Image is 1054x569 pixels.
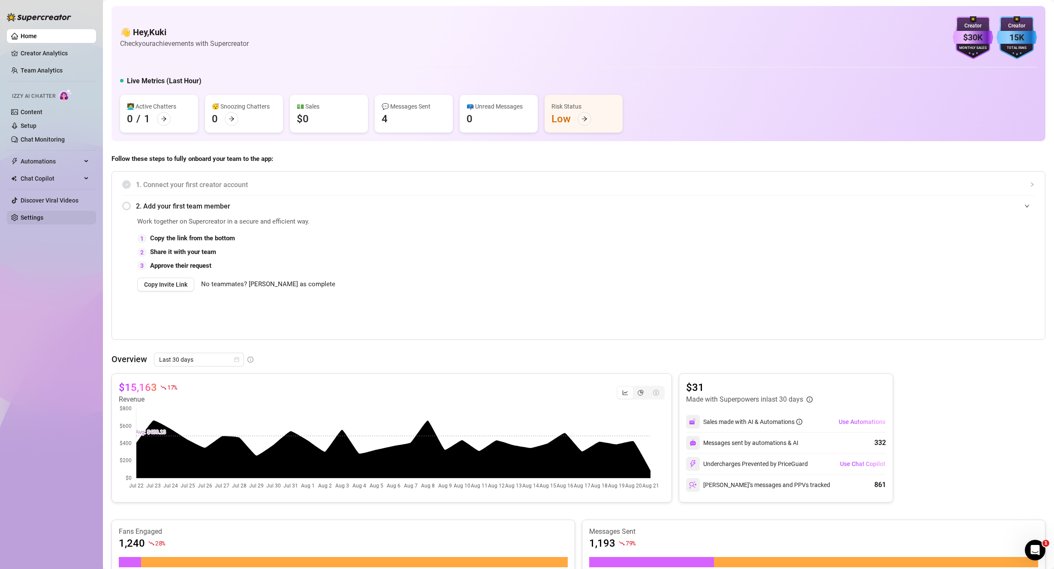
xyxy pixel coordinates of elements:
[382,112,388,126] div: 4
[136,201,1035,212] span: 2. Add your first team member
[997,16,1037,59] img: blue-badge-DgoSNQY1.svg
[21,136,65,143] a: Chat Monitoring
[953,31,993,44] div: $30K
[148,540,154,546] span: fall
[21,154,81,168] span: Automations
[839,418,885,425] span: Use Automations
[159,353,239,366] span: Last 30 days
[297,112,309,126] div: $0
[807,396,813,403] span: info-circle
[136,179,1035,190] span: 1. Connect your first creator account
[167,383,177,391] span: 17 %
[619,540,625,546] span: fall
[686,457,808,471] div: Undercharges Prevented by PriceGuard
[137,261,147,270] div: 3
[11,158,18,165] span: thunderbolt
[703,417,802,427] div: Sales made with AI & Automations
[137,217,842,227] span: Work together on Supercreator in a secure and efficient way.
[120,38,249,49] article: Check your achievements with Supercreator
[874,480,886,490] div: 861
[297,102,361,111] div: 💵 Sales
[21,197,78,204] a: Discover Viral Videos
[589,536,615,550] article: 1,193
[21,46,89,60] a: Creator Analytics
[874,438,886,448] div: 332
[161,116,167,122] span: arrow-right
[840,460,885,467] span: Use Chat Copilot
[689,481,697,489] img: svg%3e
[119,381,157,394] article: $15,163
[11,176,17,182] img: Chat Copilot
[212,102,276,111] div: 😴 Snoozing Chatters
[212,112,218,126] div: 0
[622,390,628,396] span: line-chart
[382,102,446,111] div: 💬 Messages Sent
[137,278,194,291] button: Copy Invite Link
[1030,182,1035,187] span: collapsed
[997,45,1037,51] div: Total Fans
[160,384,166,390] span: fall
[863,217,1035,327] iframe: Adding Team Members
[119,536,145,550] article: 1,240
[122,174,1035,195] div: 1. Connect your first creator account
[689,460,697,468] img: svg%3e
[12,92,55,100] span: Izzy AI Chatter
[21,122,36,129] a: Setup
[686,478,830,492] div: [PERSON_NAME]’s messages and PPVs tracked
[1025,540,1045,560] iframe: Intercom live chat
[997,31,1037,44] div: 15K
[21,109,42,115] a: Content
[589,527,1038,536] article: Messages Sent
[144,281,187,288] span: Copy Invite Link
[150,248,216,256] strong: Share it with your team
[840,457,886,471] button: Use Chat Copilot
[201,279,335,290] span: No teammates? [PERSON_NAME] as complete
[638,390,644,396] span: pie-chart
[150,262,211,269] strong: Approve their request
[1042,540,1049,547] span: 1
[997,22,1037,30] div: Creator
[127,112,133,126] div: 0
[127,102,191,111] div: 👩‍💻 Active Chatters
[7,13,71,21] img: logo-BBDzfeDw.svg
[581,116,587,122] span: arrow-right
[229,116,235,122] span: arrow-right
[953,16,993,59] img: purple-badge-B9DA21FR.svg
[686,381,813,394] article: $31
[467,102,531,111] div: 📪 Unread Messages
[626,539,635,547] span: 79 %
[137,248,147,257] div: 2
[21,214,43,221] a: Settings
[21,172,81,185] span: Chat Copilot
[953,45,993,51] div: Monthly Sales
[467,112,473,126] div: 0
[1024,203,1030,209] span: expanded
[689,418,697,426] img: svg%3e
[21,67,63,74] a: Team Analytics
[137,234,147,243] div: 1
[119,394,177,405] article: Revenue
[21,33,37,39] a: Home
[150,234,235,242] strong: Copy the link from the bottom
[144,112,150,126] div: 1
[111,155,273,163] strong: Follow these steps to fully onboard your team to the app:
[551,102,616,111] div: Risk Status
[796,419,802,425] span: info-circle
[653,390,659,396] span: dollar-circle
[690,439,696,446] img: svg%3e
[953,22,993,30] div: Creator
[686,394,803,405] article: Made with Superpowers in last 30 days
[838,415,886,429] button: Use Automations
[155,539,165,547] span: 28 %
[120,26,249,38] h4: 👋 Hey, Kuki
[234,357,239,362] span: calendar
[119,527,568,536] article: Fans Engaged
[247,357,253,363] span: info-circle
[686,436,798,450] div: Messages sent by automations & AI
[127,76,202,86] h5: Live Metrics (Last Hour)
[59,89,72,101] img: AI Chatter
[111,353,147,366] article: Overview
[617,386,665,400] div: segmented control
[122,196,1035,217] div: 2. Add your first team member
